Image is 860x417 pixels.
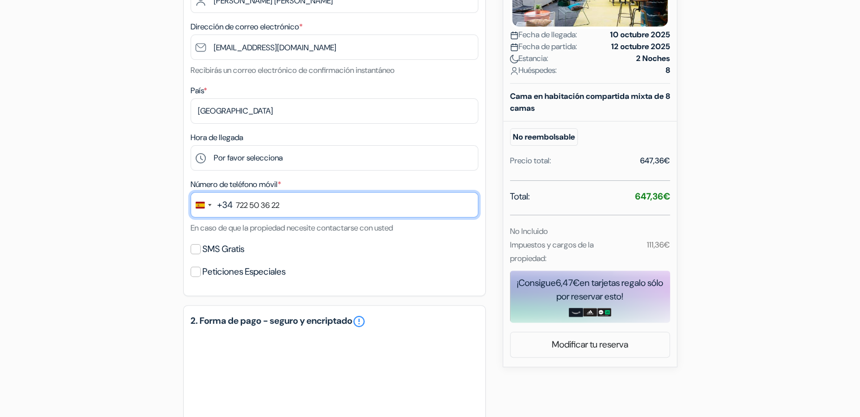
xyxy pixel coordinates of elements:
span: Huéspedes: [510,64,557,76]
span: 6,47€ [556,277,580,289]
a: Modificar tu reserva [511,334,669,355]
h5: 2. Forma de pago - seguro y encriptado [191,315,478,328]
img: amazon-card-no-text.png [569,308,583,317]
span: Fecha de partida: [510,41,577,53]
img: user_icon.svg [510,67,518,75]
input: 612 34 56 78 [191,192,478,218]
div: Precio total: [510,155,551,167]
label: Hora de llegada [191,132,243,144]
strong: 12 octubre 2025 [611,41,670,53]
small: No reembolsable [510,128,578,146]
div: ¡Consigue en tarjetas regalo sólo por reservar esto! [510,276,670,303]
span: Fecha de llegada: [510,29,577,41]
label: Número de teléfono móvil [191,179,281,190]
label: SMS Gratis [202,241,244,257]
strong: 10 octubre 2025 [610,29,670,41]
strong: 2 Noches [636,53,670,64]
span: Total: [510,190,530,203]
small: No Incluido [510,226,548,236]
div: +34 [217,198,233,212]
small: En caso de que la propiedad necesite contactarse con usted [191,223,393,233]
img: moon.svg [510,55,518,63]
img: calendar.svg [510,43,518,51]
b: Cama en habitación compartida mixta de 8 camas [510,91,670,113]
button: Change country, selected Spain (+34) [191,193,233,217]
small: 111,36€ [646,240,669,250]
small: Impuestos y cargos de la propiedad: [510,240,594,263]
label: Peticiones Especiales [202,264,286,280]
img: uber-uber-eats-card.png [597,308,611,317]
small: Recibirás un correo electrónico de confirmación instantáneo [191,65,395,75]
strong: 647,36€ [635,190,670,202]
span: Estancia: [510,53,548,64]
strong: 8 [665,64,670,76]
img: calendar.svg [510,31,518,40]
a: error_outline [352,315,366,328]
input: Introduzca la dirección de correo electrónico [191,34,478,60]
img: adidas-card.png [583,308,597,317]
div: 647,36€ [640,155,670,167]
label: Dirección de correo electrónico [191,21,302,33]
label: País [191,85,207,97]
